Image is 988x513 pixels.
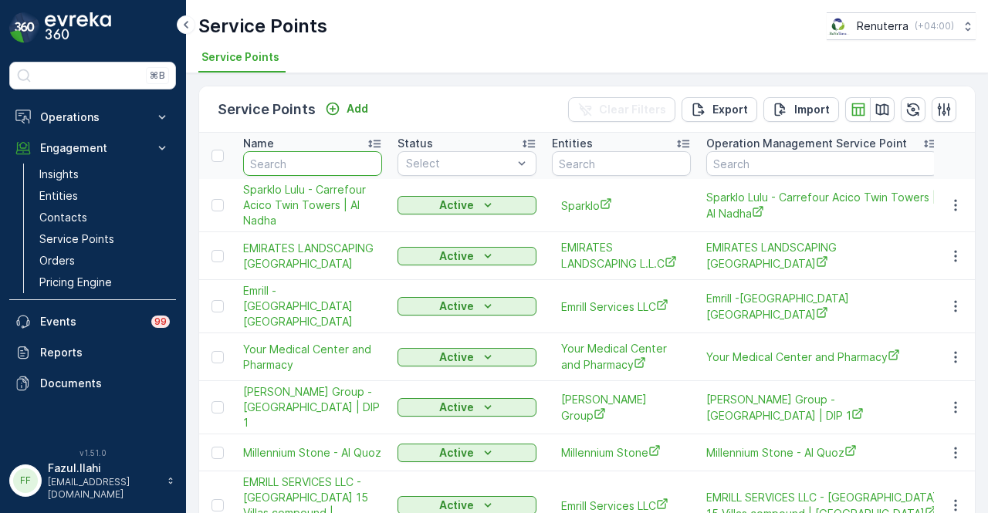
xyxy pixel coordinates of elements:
p: Reports [40,345,170,360]
p: Active [439,349,474,365]
span: Millennium Stone [561,444,682,461]
span: EMIRATES LANDSCAPING [GEOGRAPHIC_DATA] [706,240,938,272]
p: Pricing Engine [39,275,112,290]
a: Sparklo Lulu - Carrefour Acico Twin Towers | Al Nadha [243,182,382,228]
button: Engagement [9,133,176,164]
button: Active [398,444,536,462]
span: [PERSON_NAME] Group - [GEOGRAPHIC_DATA] | DIP 1 [706,392,938,424]
div: Toggle Row Selected [211,447,224,459]
p: Contacts [39,210,87,225]
a: Your Medical Center and Pharmacy [706,349,938,365]
a: Contacts [33,207,176,228]
span: Emrill -[GEOGRAPHIC_DATA] [GEOGRAPHIC_DATA] [706,291,938,322]
a: EMIRATES LANDSCAPING L.L.C [561,240,682,272]
div: Toggle Row Selected [211,199,224,211]
span: v 1.51.0 [9,448,176,457]
p: Clear Filters [599,102,666,117]
p: Active [439,248,474,264]
button: Import [763,97,839,122]
p: Operation Management Service Point [706,136,907,151]
p: Entities [39,188,78,204]
p: Events [40,314,142,329]
div: Toggle Row Selected [211,499,224,511]
a: Al Abbas Group - Grand Store Warehouse | DIP 1 [243,384,382,430]
span: Emrill -[GEOGRAPHIC_DATA] [GEOGRAPHIC_DATA] [243,283,382,329]
a: Service Points [33,228,176,250]
p: Service Points [39,231,114,247]
div: Toggle Row Selected [211,250,224,262]
a: Your Medical Center and Pharmacy [243,342,382,373]
p: Insights [39,167,79,182]
span: [PERSON_NAME] Group - [GEOGRAPHIC_DATA] | DIP 1 [243,384,382,430]
a: EMIRATES LANDSCAPING L.L.C - Emirates Road E11 [706,240,938,272]
p: Orders [39,253,75,268]
div: Toggle Row Selected [211,401,224,413]
p: ⌘B [150,69,165,82]
p: Active [439,498,474,513]
p: Engagement [40,140,145,156]
p: Active [439,197,474,213]
p: Documents [40,376,170,391]
button: Clear Filters [568,97,675,122]
p: Name [243,136,274,151]
a: Millennium Stone - Al Quoz [706,444,938,461]
a: Entities [33,185,176,207]
p: Renuterra [857,19,908,34]
a: Sparklo [561,197,682,214]
a: Insights [33,164,176,185]
input: Search [552,151,691,176]
input: Search [706,151,938,176]
p: Service Points [198,14,327,39]
a: Your Medical Center and Pharmacy [561,341,682,373]
p: Active [439,299,474,314]
div: Toggle Row Selected [211,300,224,312]
p: Status [398,136,433,151]
div: Toggle Row Selected [211,351,224,363]
a: EMIRATES LANDSCAPING L.L.C - Emirates Road E11 [243,241,382,272]
img: logo_dark-DEwI_e13.png [45,12,111,43]
span: EMIRATES LANDSCAPING [GEOGRAPHIC_DATA] [243,241,382,272]
a: Millennium Stone - Al Quoz [243,445,382,461]
span: Service Points [201,49,279,65]
button: Active [398,247,536,265]
a: Sparklo Lulu - Carrefour Acico Twin Towers | Al Nadha [706,190,938,221]
p: [EMAIL_ADDRESS][DOMAIN_NAME] [48,476,159,501]
button: Renuterra(+04:00) [827,12,976,40]
img: Screenshot_2024-07-26_at_13.33.01.png [827,18,851,35]
button: Active [398,398,536,417]
a: Emrill Services LLC [561,299,682,315]
a: Pricing Engine [33,272,176,293]
input: Search [243,151,382,176]
a: Orders [33,250,176,272]
div: FF [13,468,38,493]
button: Active [398,196,536,214]
p: Fazul.Ilahi [48,461,159,476]
span: [PERSON_NAME] Group [561,392,682,424]
button: Export [682,97,757,122]
a: Documents [9,368,176,399]
p: Export [712,102,748,117]
a: Reports [9,337,176,368]
button: FFFazul.Ilahi[EMAIL_ADDRESS][DOMAIN_NAME] [9,461,176,501]
p: Service Points [218,99,316,120]
p: Import [794,102,830,117]
p: Active [439,400,474,415]
p: Entities [552,136,593,151]
a: Emrill -Zafranah building Al Nahda [243,283,382,329]
a: Al Abbas Group - Grand Store Warehouse | DIP 1 [706,392,938,424]
button: Active [398,348,536,366]
button: Active [398,297,536,316]
a: Emrill -Zafranah building Al Nahda [706,291,938,322]
img: logo [9,12,40,43]
button: Operations [9,102,176,133]
p: Active [439,445,474,461]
